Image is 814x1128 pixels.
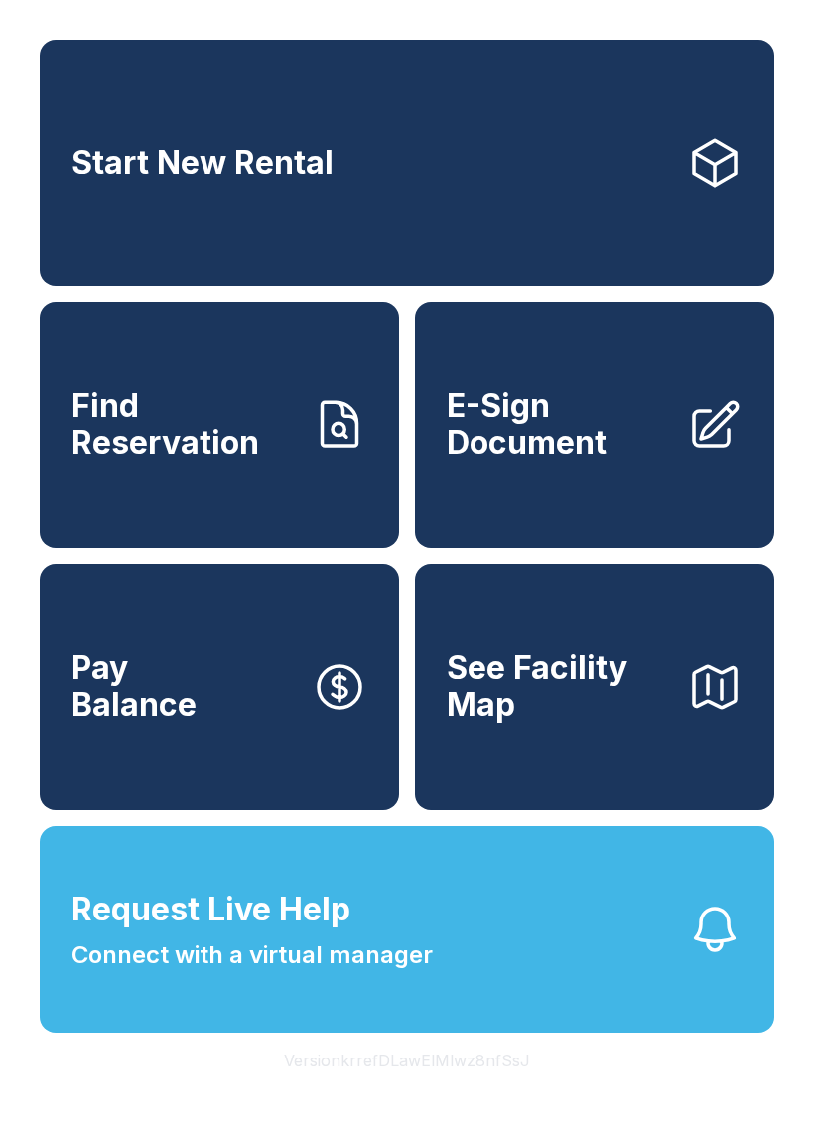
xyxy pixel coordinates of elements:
span: Connect with a virtual manager [71,937,433,973]
button: Request Live HelpConnect with a virtual manager [40,826,774,1033]
button: See Facility Map [415,564,774,810]
a: E-Sign Document [415,302,774,548]
button: PayBalance [40,564,399,810]
span: Pay Balance [71,650,197,723]
span: Find Reservation [71,388,296,461]
span: E-Sign Document [447,388,671,461]
a: Find Reservation [40,302,399,548]
a: Start New Rental [40,40,774,286]
button: VersionkrrefDLawElMlwz8nfSsJ [268,1033,546,1088]
span: Start New Rental [71,145,334,182]
span: See Facility Map [447,650,671,723]
span: Request Live Help [71,886,350,933]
